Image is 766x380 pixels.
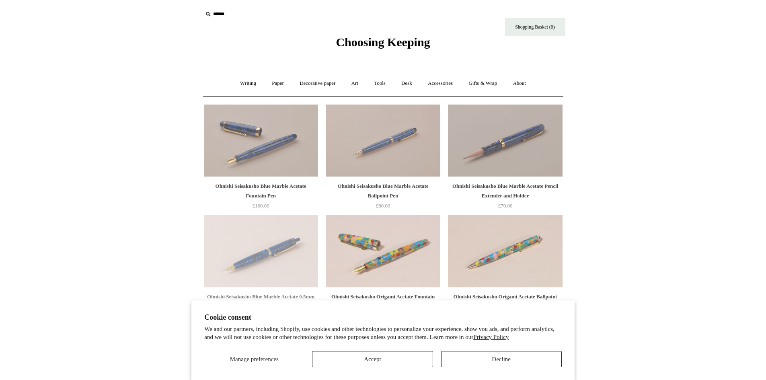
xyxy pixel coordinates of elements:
a: Ohnishi Seisakusho Blue Marble Acetate Pencil Extender and Holder £70.00 [448,181,562,214]
a: Ohnishi Seisakusho Origami Acetate Fountain Pen Ohnishi Seisakusho Origami Acetate Fountain Pen [326,215,440,288]
div: Ohnishi Seisakusho Origami Acetate Fountain Pen [328,292,438,311]
a: Privacy Policy [473,334,509,340]
span: Manage preferences [230,356,279,362]
a: Ohnishi Seisakusho Blue Marble Acetate 0.5mm Mechanical Pencil £90.00 [204,292,318,325]
div: Ohnishi Seisakusho Blue Marble Acetate Fountain Pen [206,181,316,201]
span: £160.00 [252,203,269,209]
img: Ohnishi Seisakusho Blue Marble Acetate 0.5mm Mechanical Pencil [204,215,318,288]
button: Accept [312,351,433,367]
span: £70.00 [498,203,513,209]
span: £80.00 [376,203,390,209]
img: Ohnishi Seisakusho Origami Acetate Fountain Pen [326,215,440,288]
a: Ohnishi Seisakusho Blue Marble Acetate Fountain Pen Ohnishi Seisakusho Blue Marble Acetate Founta... [204,105,318,177]
a: Ohnishi Seisakusho Blue Marble Acetate Ballpoint Pen Ohnishi Seisakusho Blue Marble Acetate Ballp... [326,105,440,177]
div: Ohnishi Seisakusho Origami Acetate Ballpoint Pen [450,292,560,311]
a: Ohnishi Seisakusho Blue Marble Acetate 0.5mm Mechanical Pencil Ohnishi Seisakusho Blue Marble Ace... [204,215,318,288]
img: Ohnishi Seisakusho Origami Acetate Ballpoint Pen [448,215,562,288]
p: We and our partners, including Shopify, use cookies and other technologies to personalize your ex... [204,325,562,341]
div: Ohnishi Seisakusho Blue Marble Acetate 0.5mm Mechanical Pencil [206,292,316,311]
a: About [505,73,533,94]
a: Gifts & Wrap [461,73,504,94]
span: Choosing Keeping [336,35,430,49]
a: Art [344,73,366,94]
a: Paper [265,73,291,94]
img: Ohnishi Seisakusho Blue Marble Acetate Ballpoint Pen [326,105,440,177]
button: Decline [441,351,562,367]
a: Decorative paper [292,73,343,94]
a: Accessories [421,73,460,94]
div: Ohnishi Seisakusho Blue Marble Acetate Ballpoint Pen [328,181,438,201]
div: Ohnishi Seisakusho Blue Marble Acetate Pencil Extender and Holder [450,181,560,201]
a: Ohnishi Seisakusho Origami Acetate Ballpoint Pen Ohnishi Seisakusho Origami Acetate Ballpoint Pen [448,215,562,288]
a: Choosing Keeping [336,42,430,47]
a: Ohnishi Seisakusho Blue Marble Acetate Ballpoint Pen £80.00 [326,181,440,214]
h2: Cookie consent [204,313,562,322]
img: Ohnishi Seisakusho Blue Marble Acetate Fountain Pen [204,105,318,177]
a: Ohnishi Seisakusho Origami Acetate Ballpoint Pen £95.00 [448,292,562,325]
a: Shopping Basket (0) [505,18,565,36]
a: Writing [233,73,263,94]
img: Ohnishi Seisakusho Blue Marble Acetate Pencil Extender and Holder [448,105,562,177]
a: Tools [367,73,393,94]
a: Ohnishi Seisakusho Blue Marble Acetate Fountain Pen £160.00 [204,181,318,214]
button: Manage preferences [204,351,304,367]
a: Ohnishi Seisakusho Blue Marble Acetate Pencil Extender and Holder Ohnishi Seisakusho Blue Marble ... [448,105,562,177]
a: Ohnishi Seisakusho Origami Acetate Fountain Pen £175.00 [326,292,440,325]
a: Desk [394,73,419,94]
